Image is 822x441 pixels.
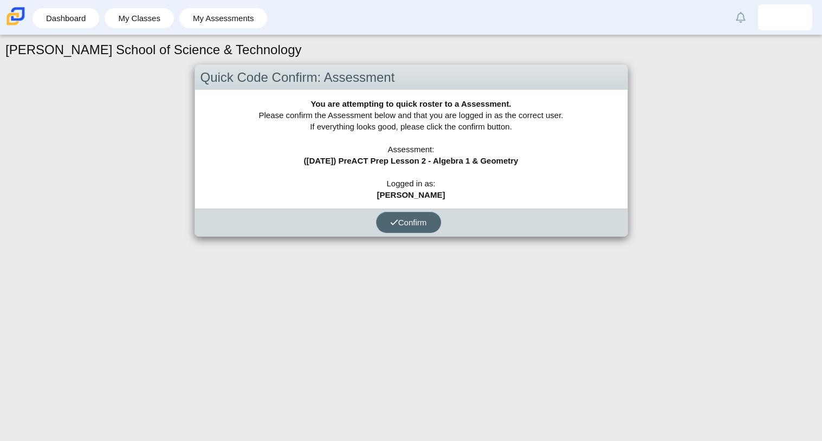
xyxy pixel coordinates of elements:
[776,9,794,26] img: anijah.taylor.kXNyyZ
[38,8,94,28] a: Dashboard
[185,8,262,28] a: My Assessments
[390,218,427,227] span: Confirm
[4,5,27,28] img: Carmen School of Science & Technology
[195,90,627,209] div: Please confirm the Assessment below and that you are logged in as the correct user. If everything...
[304,156,519,165] b: ([DATE]) PreACT Prep Lesson 2 - Algebra 1 & Geometry
[5,41,302,59] h1: [PERSON_NAME] School of Science & Technology
[195,65,627,90] div: Quick Code Confirm: Assessment
[729,5,753,29] a: Alerts
[758,4,812,30] a: anijah.taylor.kXNyyZ
[377,190,445,199] b: [PERSON_NAME]
[110,8,169,28] a: My Classes
[376,212,441,233] button: Confirm
[4,20,27,29] a: Carmen School of Science & Technology
[310,99,511,108] b: You are attempting to quick roster to a Assessment.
